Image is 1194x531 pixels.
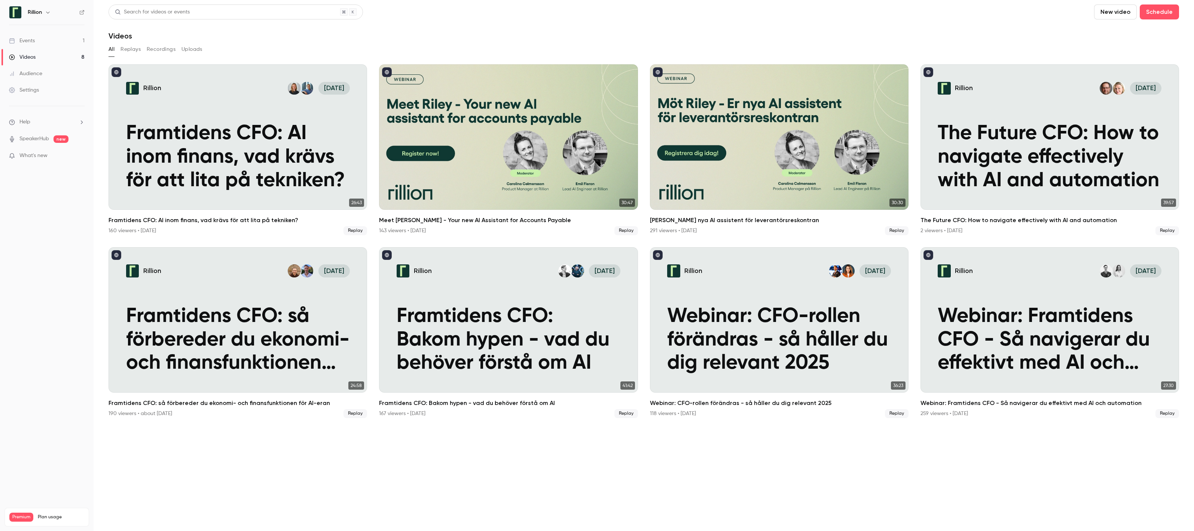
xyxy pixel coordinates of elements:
[650,227,697,234] div: 291 viewers • [DATE]
[300,82,314,95] img: Rasmus Areskoug
[885,226,909,235] span: Replay
[1155,409,1179,418] span: Replay
[923,250,933,260] button: published
[112,250,121,260] button: published
[955,84,973,93] p: Rillion
[19,118,30,126] span: Help
[9,513,33,522] span: Premium
[558,264,571,277] img: Emil Fleron
[9,6,21,18] img: Rillion
[109,64,1179,418] ul: Videos
[379,216,638,225] h2: Meet [PERSON_NAME] - Your new AI Assistant for Accounts Payable
[885,409,909,418] span: Replay
[126,264,139,277] img: Framtidens CFO: så förbereder du ekonomi- och finansfunktionen för AI-eran​
[120,43,141,55] button: Replays
[620,381,635,390] span: 41:42
[1161,199,1176,207] span: 39:57
[9,37,35,44] div: Events
[920,247,1179,418] li: Webinar: Framtidens CFO - Så navigerar du effektivt med AI och automation
[181,43,202,55] button: Uploads
[379,410,425,417] div: 167 viewers • [DATE]
[650,247,909,418] li: Webinar: CFO-rollen förändras - så håller du dig relevant 2025
[650,399,909,408] h2: Webinar: CFO-rollen förändras - så håller du dig relevant 2025
[343,226,367,235] span: Replay
[891,381,906,390] span: 36:23
[1100,264,1113,277] img: Mattias Palmaer
[955,267,973,276] p: Rillion
[109,31,132,40] h1: Videos
[1112,82,1126,95] img: Carissa Kell
[653,67,663,77] button: published
[938,305,1161,375] p: Webinar: Framtidens CFO - Så navigerar du effektivt med AI och automation
[650,64,909,235] li: Möt Riley - Er nya AI assistent för leverantörsreskontran
[571,264,584,277] img: Mehran Farshid
[614,226,638,235] span: Replay
[1100,82,1113,95] img: Cisco Sacasa
[147,43,175,55] button: Recordings
[109,64,367,235] a: Framtidens CFO: AI inom finans, vad krävs för att lita på tekniken?​RillionRasmus AreskougSara Bö...
[1140,4,1179,19] button: Schedule
[9,86,39,94] div: Settings
[920,216,1179,225] h2: The Future CFO: How to navigate effectively with AI and automation
[109,227,156,234] div: 160 viewers • [DATE]
[938,82,951,95] img: The Future CFO: How to navigate effectively with AI and automation
[300,264,314,277] img: Charles Wade
[109,399,367,408] h2: Framtidens CFO: så förbereder du ekonomi- och finansfunktionen för AI-eran​
[650,410,696,417] div: 118 viewers • [DATE]
[1161,381,1176,390] span: 27:30
[650,216,909,225] h2: [PERSON_NAME] nya AI assistent för leverantörsreskontran
[920,64,1179,235] li: The Future CFO: How to navigate effectively with AI and automation
[143,267,161,276] p: Rillion
[9,70,42,77] div: Audience
[889,199,906,207] span: 30:30
[859,264,891,277] span: [DATE]
[54,135,68,143] span: new
[9,118,85,126] li: help-dropdown-opener
[382,67,392,77] button: published
[667,264,680,277] img: Webinar: CFO-rollen förändras - så håller du dig relevant 2025
[397,305,620,375] p: Framtidens CFO: Bakom hypen - vad du behöver förstå om AI
[653,250,663,260] button: published
[109,247,367,418] li: Framtidens CFO: så förbereder du ekonomi- och finansfunktionen för AI-eran​
[842,264,855,277] img: Natalie Jelveh
[19,152,48,160] span: What's new
[920,227,962,234] div: 2 viewers • [DATE]
[126,305,350,375] p: Framtidens CFO: så förbereder du ekonomi- och finansfunktionen för AI-eran​
[126,82,139,95] img: Framtidens CFO: AI inom finans, vad krävs för att lita på tekniken?​
[379,64,638,235] li: Meet Riley - Your new AI Assistant for Accounts Payable
[829,264,842,277] img: Dennis Lodin
[318,82,350,95] span: [DATE]
[38,514,84,520] span: Plan usage
[19,135,49,143] a: SpeakerHub
[109,43,114,55] button: All
[650,64,909,235] a: 30:30[PERSON_NAME] nya AI assistent för leverantörsreskontran291 viewers • [DATE]Replay
[109,410,172,417] div: 190 viewers • about [DATE]
[414,267,432,276] p: Rillion
[614,409,638,418] span: Replay
[112,67,121,77] button: published
[288,264,301,277] img: Monika Pers
[920,64,1179,235] a: The Future CFO: How to navigate effectively with AI and automationRillionCarissa KellCisco Sacasa...
[1130,264,1161,277] span: [DATE]
[938,122,1161,192] p: The Future CFO: How to navigate effectively with AI and automation
[126,122,350,192] p: Framtidens CFO: AI inom finans, vad krävs för att lita på tekniken?​
[109,4,1179,527] section: Videos
[619,199,635,207] span: 30:47
[920,399,1179,408] h2: Webinar: Framtidens CFO - Så navigerar du effektivt med AI och automation
[379,247,638,418] a: Framtidens CFO: Bakom hypen - vad du behöver förstå om AIRillionMehran FarshidEmil Fleron[DATE]Fr...
[938,264,951,277] img: Webinar: Framtidens CFO - Så navigerar du effektivt med AI och automation
[318,264,350,277] span: [DATE]
[343,409,367,418] span: Replay
[379,399,638,408] h2: Framtidens CFO: Bakom hypen - vad du behöver förstå om AI
[9,53,36,61] div: Videos
[349,199,364,207] span: 26:43
[1155,226,1179,235] span: Replay
[920,410,968,417] div: 259 viewers • [DATE]
[379,247,638,418] li: Framtidens CFO: Bakom hypen - vad du behöver förstå om AI
[288,82,301,95] img: Sara Börsvik
[109,216,367,225] h2: Framtidens CFO: AI inom finans, vad krävs för att lita på tekniken?​
[382,250,392,260] button: published
[920,247,1179,418] a: Webinar: Framtidens CFO - Så navigerar du effektivt med AI och automationRillionMarie AhlbergMatt...
[379,227,426,234] div: 143 viewers • [DATE]
[115,8,190,16] div: Search for videos or events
